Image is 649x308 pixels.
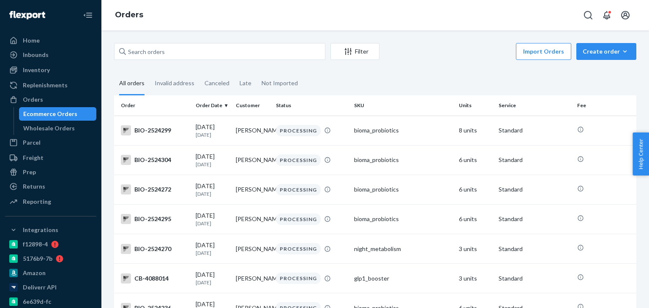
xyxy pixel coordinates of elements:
th: Fee [574,95,636,116]
td: [PERSON_NAME] [232,145,273,175]
p: Standard [499,126,570,135]
td: 6 units [455,204,496,234]
div: Filter [331,47,379,56]
th: Order Date [192,95,232,116]
button: Import Orders [516,43,571,60]
div: Invalid address [155,72,194,94]
div: bioma_probiotics [354,126,452,135]
div: PROCESSING [276,273,321,284]
div: Create order [583,47,630,56]
div: Returns [23,182,45,191]
div: Home [23,36,40,45]
td: [PERSON_NAME] [232,234,273,264]
td: 6 units [455,175,496,204]
p: [DATE] [196,131,229,138]
div: night_metabolism [354,245,452,253]
p: Standard [499,215,570,223]
div: PROCESSING [276,213,321,225]
div: f12898-4 [23,240,48,249]
button: Help Center [633,132,649,176]
div: Deliverr API [23,283,57,292]
ol: breadcrumbs [108,3,150,27]
p: Standard [499,274,570,283]
div: Not Imported [262,72,298,94]
p: [DATE] [196,220,229,227]
td: [PERSON_NAME] [232,264,273,293]
button: Integrations [5,223,96,237]
div: [DATE] [196,211,229,227]
p: Standard [499,245,570,253]
a: Orders [115,10,143,19]
button: Close Navigation [79,7,96,24]
div: [DATE] [196,152,229,168]
div: Late [240,72,251,94]
div: [DATE] [196,123,229,138]
td: [PERSON_NAME] [232,116,273,145]
div: Reporting [23,197,51,206]
a: Ecommerce Orders [19,107,97,121]
th: Status [273,95,351,116]
p: [DATE] [196,279,229,286]
button: Filter [330,43,379,60]
img: Flexport logo [9,11,45,19]
th: SKU [351,95,455,116]
div: BIO-2524295 [121,214,189,224]
div: CB-4088014 [121,273,189,284]
input: Search orders [114,43,325,60]
div: Orders [23,95,43,104]
div: 6e639d-fc [23,297,51,306]
td: [PERSON_NAME] [232,175,273,204]
div: All orders [119,72,145,95]
a: Wholesale Orders [19,122,97,135]
a: Inventory [5,63,96,77]
div: Integrations [23,226,58,234]
button: Open notifications [598,7,615,24]
a: Home [5,34,96,47]
div: Replenishments [23,81,68,89]
a: Replenishments [5,78,96,92]
button: Create order [576,43,636,60]
div: PROCESSING [276,243,321,254]
div: BIO-2524299 [121,125,189,135]
div: Parcel [23,138,41,147]
th: Service [495,95,573,116]
a: Deliverr API [5,281,96,294]
div: bioma_probiotics [354,156,452,164]
p: [DATE] [196,190,229,197]
div: BIO-2524304 [121,155,189,165]
th: Order [114,95,192,116]
div: 5176b9-7b [23,254,52,263]
div: Ecommerce Orders [23,110,77,118]
div: [DATE] [196,270,229,286]
a: Orders [5,93,96,106]
div: PROCESSING [276,125,321,136]
div: Inbounds [23,51,49,59]
div: Wholesale Orders [23,124,75,132]
div: PROCESSING [276,154,321,166]
td: 3 units [455,264,496,293]
p: Standard [499,185,570,194]
a: 5176b9-7b [5,252,96,265]
a: Freight [5,151,96,165]
div: [DATE] [196,241,229,257]
a: Reporting [5,195,96,208]
a: Parcel [5,136,96,149]
a: Prep [5,165,96,179]
a: f12898-4 [5,238,96,251]
div: BIO-2524270 [121,244,189,254]
button: Open Search Box [580,7,597,24]
td: 3 units [455,234,496,264]
div: [DATE] [196,182,229,197]
td: [PERSON_NAME] [232,204,273,234]
div: Freight [23,154,44,162]
div: Prep [23,168,36,176]
a: Returns [5,180,96,193]
div: Amazon [23,269,46,277]
div: bioma_probiotics [354,215,452,223]
p: [DATE] [196,161,229,168]
button: Open account menu [617,7,634,24]
a: Inbounds [5,48,96,62]
p: Standard [499,156,570,164]
div: PROCESSING [276,184,321,195]
td: 8 units [455,116,496,145]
